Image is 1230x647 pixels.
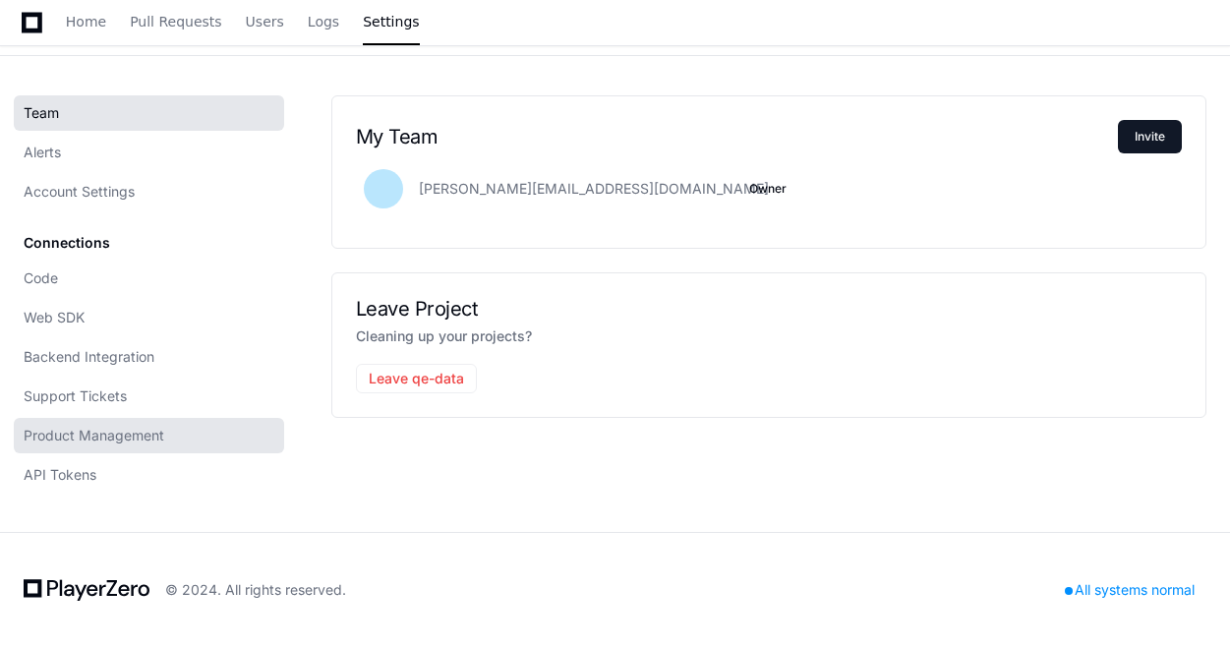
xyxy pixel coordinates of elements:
span: Backend Integration [24,347,154,367]
a: Web SDK [14,300,284,335]
a: Alerts [14,135,284,170]
a: API Tokens [14,457,284,493]
div: © 2024. All rights reserved. [165,580,346,600]
button: Invite [1118,120,1182,153]
span: Alerts [24,143,61,162]
div: All systems normal [1053,576,1206,604]
a: Backend Integration [14,339,284,375]
p: Cleaning up your projects? [356,324,1182,348]
a: Account Settings [14,174,284,209]
a: Product Management [14,418,284,453]
span: Product Management [24,426,164,445]
span: Web SDK [24,308,85,327]
a: Code [14,261,284,296]
span: Code [24,268,58,288]
span: Account Settings [24,182,135,202]
span: Support Tickets [24,386,127,406]
a: Support Tickets [14,379,284,414]
span: Settings [363,16,419,28]
button: Leave qe-data [356,364,477,393]
span: Users [246,16,284,28]
span: Team [24,103,59,123]
h2: My Team [356,125,1118,148]
h2: Leave Project [356,297,1182,321]
span: [PERSON_NAME][EMAIL_ADDRESS][DOMAIN_NAME] [419,179,769,199]
span: Logs [308,16,339,28]
span: Owner [749,181,787,197]
span: API Tokens [24,465,96,485]
span: Pull Requests [130,16,221,28]
a: Team [14,95,284,131]
span: Home [66,16,106,28]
